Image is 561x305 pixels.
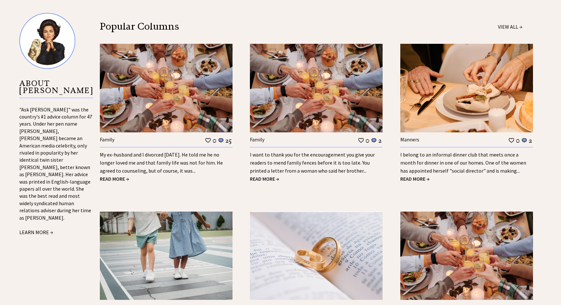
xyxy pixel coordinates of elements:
[400,176,430,182] a: READ MORE →
[100,151,223,174] a: My ex-husband and I divorced [DATE]. He told me he no longer loved me and that family life was no...
[365,136,370,145] td: 0
[19,106,93,237] div: "Ask [PERSON_NAME]" was the country's #1 advice column for 47 years. Under her pen name [PERSON_N...
[225,136,232,145] td: 25
[521,138,528,143] img: message_round%201.png
[516,136,520,145] td: 0
[250,176,279,182] a: READ MORE →
[400,151,526,174] a: I belong to an informal dinner club that meets once a month for dinner in one of our homes. One o...
[371,138,377,143] img: message_round%201.png
[100,136,114,143] a: Family
[400,44,533,132] img: manners.jpg
[250,151,375,174] a: I want to thank you for the encouragement you give your readers to mend family fences before it i...
[498,24,522,30] a: VIEW ALL →
[100,212,233,300] img: children.jpg
[100,176,129,182] a: READ MORE →
[528,136,532,145] td: 2
[19,229,53,235] a: LEARN MORE →
[250,212,383,300] img: marriage.jpg
[358,137,364,143] img: heart_outline%201.png
[218,138,224,143] img: message_round%201.png
[212,136,217,145] td: 0
[205,137,211,143] img: heart_outline%201.png
[400,136,419,143] a: Manners
[378,136,382,145] td: 2
[250,44,383,132] img: family.jpg
[19,80,93,98] p: ABOUT [PERSON_NAME]
[508,137,515,143] img: heart_outline%201.png
[100,23,365,30] div: Popular Columns
[100,44,233,132] img: family.jpg
[250,136,264,143] a: Family
[400,212,533,300] img: family.jpg
[19,13,75,69] img: Ann8%20v2%20small.png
